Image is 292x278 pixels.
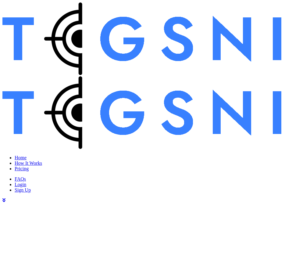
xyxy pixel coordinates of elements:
a: Sign Up [15,187,290,193]
a: How It Works [15,161,290,166]
a: Pricing [15,166,290,171]
a: Login [15,182,290,187]
a: FAQs [15,176,290,182]
a: Home [15,155,290,161]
